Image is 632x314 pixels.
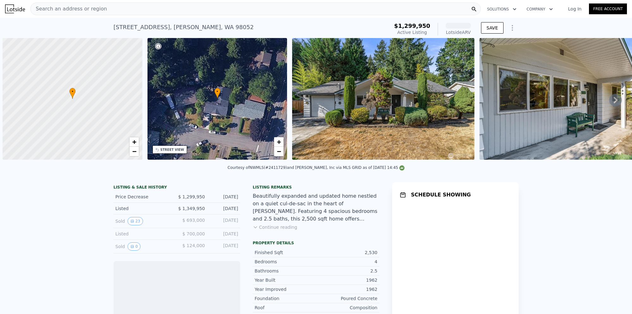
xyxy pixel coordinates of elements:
[394,22,430,29] span: $1,299,950
[255,295,316,302] div: Foundation
[116,194,172,200] div: Price Decrease
[210,194,238,200] div: [DATE]
[5,4,25,13] img: Lotside
[411,191,471,199] h1: SCHEDULE SHOWING
[210,242,238,251] div: [DATE]
[316,249,378,256] div: 2,530
[482,3,522,15] button: Solutions
[316,286,378,292] div: 1962
[253,224,297,230] button: Continue reading
[178,194,205,199] span: $ 1,299,950
[274,137,284,147] a: Zoom in
[255,277,316,283] div: Year Built
[132,138,136,146] span: +
[128,217,143,225] button: View historical data
[228,165,404,170] div: Courtesy of NWMLS (#2411729) and [PERSON_NAME], Inc via MLS GRID as of [DATE] 14:45
[316,304,378,311] div: Composition
[116,205,172,212] div: Listed
[31,5,107,13] span: Search an address or region
[210,205,238,212] div: [DATE]
[274,147,284,156] a: Zoom out
[277,147,281,155] span: −
[255,304,316,311] div: Roof
[277,138,281,146] span: +
[589,3,627,14] a: Free Account
[116,217,172,225] div: Sold
[116,231,172,237] div: Listed
[160,147,184,152] div: STREET VIEW
[255,259,316,265] div: Bedrooms
[255,286,316,292] div: Year Improved
[129,137,139,147] a: Zoom in
[132,147,136,155] span: −
[114,185,240,191] div: LISTING & SALE HISTORY
[182,231,205,236] span: $ 700,000
[116,242,172,251] div: Sold
[397,30,427,35] span: Active Listing
[292,38,474,160] img: Sale: 167239974 Parcel: 98052072
[210,217,238,225] div: [DATE]
[114,23,254,32] div: [STREET_ADDRESS] , [PERSON_NAME] , WA 98052
[214,89,221,94] span: •
[178,206,205,211] span: $ 1,349,950
[399,165,404,170] img: NWMLS Logo
[214,88,221,99] div: •
[481,22,503,34] button: SAVE
[316,295,378,302] div: Poured Concrete
[182,243,205,248] span: $ 124,000
[253,185,379,190] div: Listing remarks
[506,22,519,34] button: Show Options
[128,242,141,251] button: View historical data
[69,88,76,99] div: •
[69,89,76,94] span: •
[316,268,378,274] div: 2.5
[255,249,316,256] div: Finished Sqft
[446,29,471,35] div: Lotside ARV
[316,259,378,265] div: 4
[253,192,379,223] div: Beautifully expanded and updated home nestled on a quiet cul-de-sac in the heart of [PERSON_NAME]...
[560,6,589,12] a: Log In
[316,277,378,283] div: 1962
[253,240,379,246] div: Property details
[210,231,238,237] div: [DATE]
[129,147,139,156] a: Zoom out
[182,218,205,223] span: $ 693,000
[255,268,316,274] div: Bathrooms
[522,3,558,15] button: Company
